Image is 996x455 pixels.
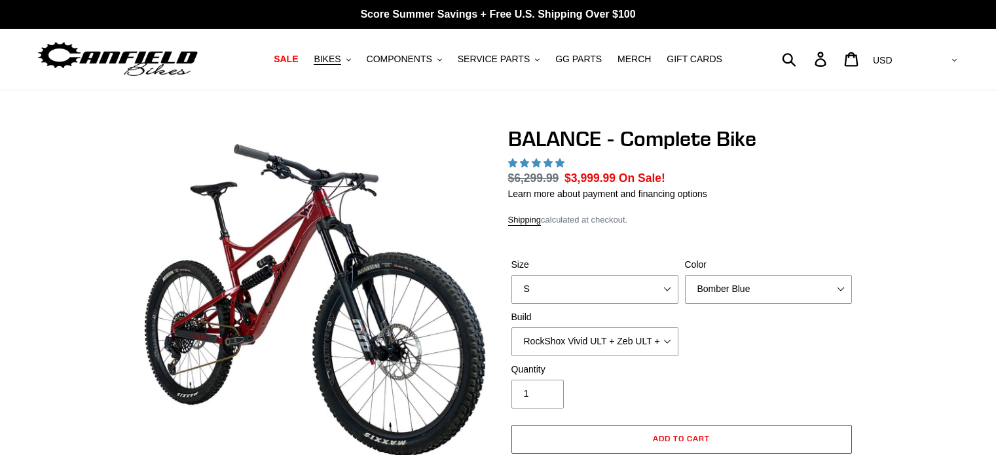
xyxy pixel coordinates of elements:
input: Search [789,45,822,73]
label: Size [511,258,678,272]
h1: BALANCE - Complete Bike [508,126,855,151]
label: Build [511,310,678,324]
a: Shipping [508,215,542,226]
span: Add to cart [653,433,710,443]
span: GG PARTS [555,54,602,65]
img: Canfield Bikes [36,39,200,80]
span: MERCH [618,54,651,65]
span: GIFT CARDS [667,54,722,65]
span: BIKES [314,54,341,65]
label: Color [685,258,852,272]
label: Quantity [511,363,678,376]
span: SERVICE PARTS [458,54,530,65]
span: SALE [274,54,298,65]
button: BIKES [307,50,357,68]
a: Learn more about payment and financing options [508,189,707,199]
a: GIFT CARDS [660,50,729,68]
div: calculated at checkout. [508,213,855,227]
span: COMPONENTS [367,54,432,65]
a: SALE [267,50,304,68]
span: $3,999.99 [564,172,616,185]
button: SERVICE PARTS [451,50,546,68]
a: MERCH [611,50,657,68]
button: COMPONENTS [360,50,449,68]
button: Add to cart [511,425,852,454]
s: $6,299.99 [508,172,559,185]
span: On Sale! [619,170,665,187]
a: GG PARTS [549,50,608,68]
span: 5.00 stars [508,158,567,168]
